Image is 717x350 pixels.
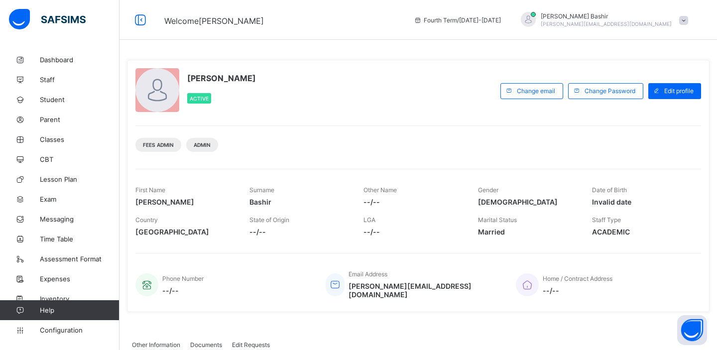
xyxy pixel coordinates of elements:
span: Surname [249,186,274,194]
span: Configuration [40,326,119,334]
span: Welcome [PERSON_NAME] [164,16,264,26]
span: Assessment Format [40,255,119,263]
span: Country [135,216,158,224]
span: [PERSON_NAME] [135,198,235,206]
span: Phone Number [162,275,204,282]
span: [GEOGRAPHIC_DATA] [135,228,235,236]
span: Email Address [349,270,387,278]
span: --/-- [543,286,612,295]
span: Edit profile [664,87,694,95]
span: Staff [40,76,119,84]
span: Edit Requests [232,341,270,349]
span: Documents [190,341,222,349]
span: [PERSON_NAME][EMAIL_ADDRESS][DOMAIN_NAME] [349,282,501,299]
span: Change email [517,87,555,95]
span: Parent [40,116,119,123]
span: Fees Admin [143,142,174,148]
span: --/-- [162,286,204,295]
span: [PERSON_NAME] Bashir [541,12,672,20]
span: Exam [40,195,119,203]
span: Marital Status [478,216,517,224]
span: --/-- [363,198,463,206]
span: Home / Contract Address [543,275,612,282]
span: ACADEMIC [592,228,691,236]
span: Admin [194,142,211,148]
span: Staff Type [592,216,621,224]
span: Time Table [40,235,119,243]
span: Married [478,228,577,236]
span: Lesson Plan [40,175,119,183]
span: Date of Birth [592,186,627,194]
span: Bashir [249,198,349,206]
span: Other Name [363,186,397,194]
span: CBT [40,155,119,163]
span: Help [40,306,119,314]
span: Other Information [132,341,180,349]
span: [DEMOGRAPHIC_DATA] [478,198,577,206]
img: safsims [9,9,86,30]
span: Active [190,96,209,102]
span: --/-- [249,228,349,236]
span: Classes [40,135,119,143]
span: [PERSON_NAME][EMAIL_ADDRESS][DOMAIN_NAME] [541,21,672,27]
span: --/-- [363,228,463,236]
span: Messaging [40,215,119,223]
span: Dashboard [40,56,119,64]
span: Inventory [40,295,119,303]
span: Invalid date [592,198,691,206]
span: State of Origin [249,216,289,224]
button: Open asap [677,315,707,345]
span: First Name [135,186,165,194]
span: Student [40,96,119,104]
span: LGA [363,216,375,224]
span: Gender [478,186,498,194]
span: session/term information [414,16,501,24]
span: Expenses [40,275,119,283]
span: Change Password [585,87,635,95]
div: HamidBashir [511,12,693,28]
span: [PERSON_NAME] [187,73,256,83]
